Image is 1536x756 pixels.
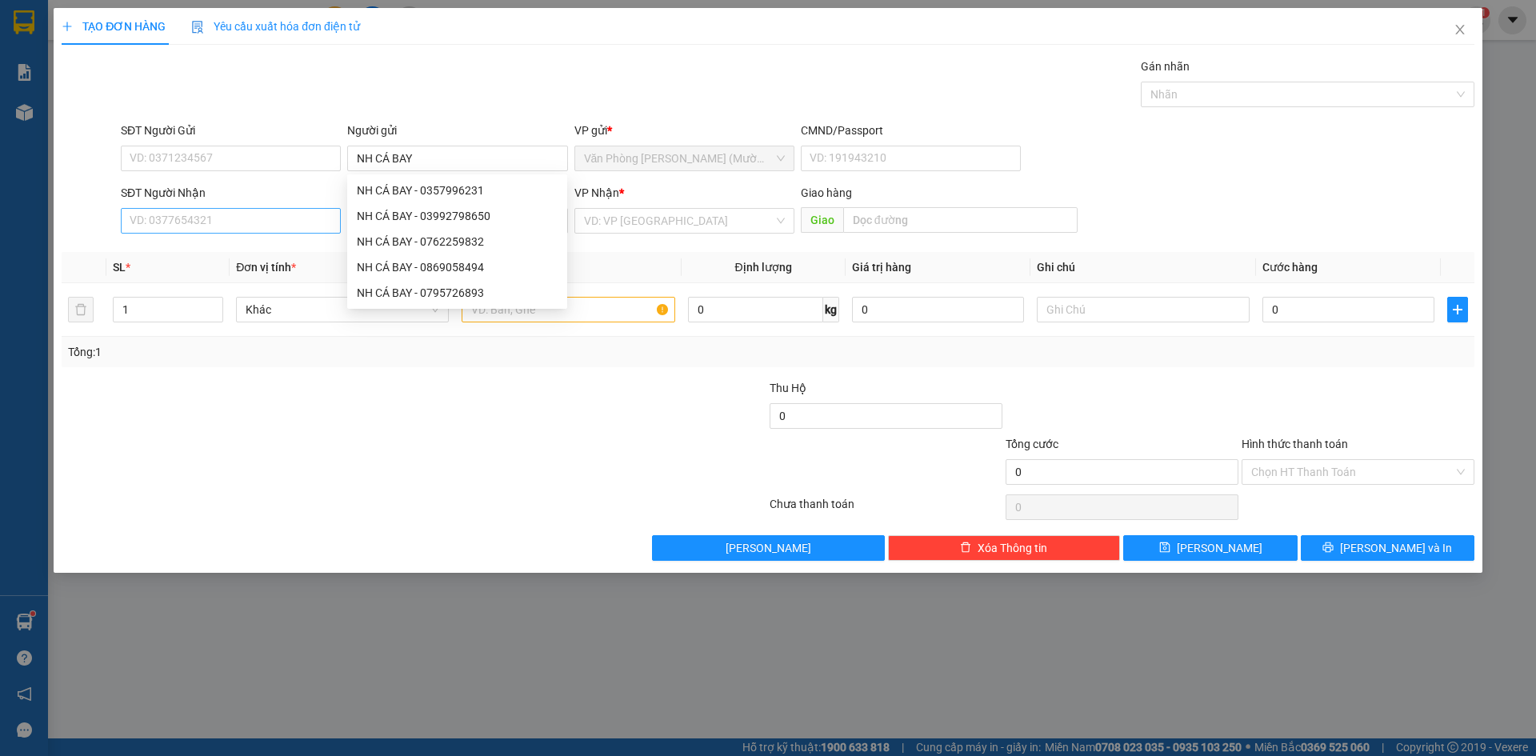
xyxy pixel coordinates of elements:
span: Xóa Thông tin [978,539,1047,557]
label: Gán nhãn [1141,60,1190,73]
span: [PERSON_NAME] [726,539,811,557]
span: Định lượng [735,261,792,274]
span: Tổng cước [1006,438,1058,450]
div: NH CÁ BAY - 0869058494 [347,254,567,280]
div: Người gửi [347,122,567,139]
span: Khác [246,298,439,322]
span: save [1159,542,1170,554]
button: deleteXóa Thông tin [888,535,1121,561]
div: SĐT Người Gửi [121,122,341,139]
div: Tổng: 1 [68,343,593,361]
div: NH CÁ BAY - 0795726893 [357,284,558,302]
div: NH CÁ BAY - 03992798650 [357,207,558,225]
span: plus [1448,303,1467,316]
span: kg [823,297,839,322]
span: Văn Phòng Trần Phú (Mường Thanh) [584,146,785,170]
div: Chưa thanh toán [768,495,1004,523]
button: plus [1447,297,1468,322]
button: Close [1438,8,1482,53]
img: icon [191,21,204,34]
span: Đơn vị tính [236,261,296,274]
button: delete [68,297,94,322]
div: VP gửi [574,122,794,139]
input: VD: Bàn, Ghế [462,297,674,322]
span: close [1454,23,1466,36]
span: Yêu cầu xuất hóa đơn điện tử [191,20,360,33]
span: TẠO ĐƠN HÀNG [62,20,166,33]
span: delete [960,542,971,554]
span: VP Nhận [574,186,619,199]
button: printer[PERSON_NAME] và In [1301,535,1474,561]
span: plus [62,21,73,32]
span: [PERSON_NAME] [1177,539,1262,557]
div: NH CÁ BAY - 0357996231 [347,178,567,203]
div: CMND/Passport [801,122,1021,139]
div: NH CÁ BAY - 0762259832 [347,229,567,254]
input: 0 [852,297,1024,322]
button: [PERSON_NAME] [652,535,885,561]
div: NH CÁ BAY - 0869058494 [357,258,558,276]
span: Giao [801,207,843,233]
span: [PERSON_NAME] và In [1340,539,1452,557]
div: NH CÁ BAY - 0762259832 [357,233,558,250]
span: Cước hàng [1262,261,1318,274]
th: Ghi chú [1030,252,1256,283]
span: SL [113,261,126,274]
button: save[PERSON_NAME] [1123,535,1297,561]
span: Thu Hộ [770,382,806,394]
div: NH CÁ BAY - 0357996231 [357,182,558,199]
input: Dọc đường [843,207,1078,233]
span: Giá trị hàng [852,261,911,274]
input: Ghi Chú [1037,297,1250,322]
span: Giao hàng [801,186,852,199]
div: SĐT Người Nhận [121,184,341,202]
div: NH CÁ BAY - 03992798650 [347,203,567,229]
label: Hình thức thanh toán [1242,438,1348,450]
div: NH CÁ BAY - 0795726893 [347,280,567,306]
span: printer [1322,542,1334,554]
